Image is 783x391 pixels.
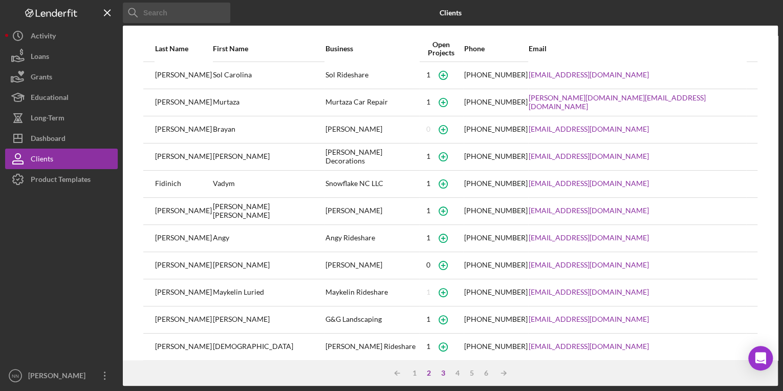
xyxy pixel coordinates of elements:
div: [PHONE_NUMBER] [464,234,528,242]
b: Clients [440,9,462,17]
div: Angy [213,225,324,251]
div: Fidinich [155,171,212,197]
div: [PHONE_NUMBER] [464,179,528,188]
div: Business [325,45,418,53]
div: Angy Rideshare [325,225,418,251]
div: Maykelin Rideshare [325,280,418,305]
a: [EMAIL_ADDRESS][DOMAIN_NAME] [529,261,649,269]
a: [EMAIL_ADDRESS][DOMAIN_NAME] [529,179,649,188]
div: Open Projects [420,40,464,57]
text: NN [12,373,19,379]
div: [DEMOGRAPHIC_DATA] [213,334,324,360]
div: 0 [426,261,430,269]
button: Long-Term [5,108,118,128]
div: G&G Landscaping [325,307,418,333]
div: First Name [213,45,324,53]
div: Sol Rideshare [325,63,418,88]
div: Activity [31,26,56,49]
div: [PERSON_NAME] [325,117,418,142]
div: Sol Carolina [213,63,324,88]
div: [PERSON_NAME] [155,334,212,360]
div: [PHONE_NUMBER] [464,342,528,351]
div: [PERSON_NAME] [155,144,212,170]
button: Activity [5,26,118,46]
div: [PHONE_NUMBER] [464,261,528,269]
button: NN[PERSON_NAME] [5,365,118,386]
div: Educational [31,87,69,110]
div: 4 [450,369,465,377]
div: 5 [465,369,479,377]
div: [PERSON_NAME] [155,90,212,115]
a: [EMAIL_ADDRESS][DOMAIN_NAME] [529,152,649,160]
a: [EMAIL_ADDRESS][DOMAIN_NAME] [529,315,649,323]
div: [PHONE_NUMBER] [464,288,528,296]
div: 1 [426,234,430,242]
div: [PERSON_NAME] [213,144,324,170]
div: 1 [426,152,430,160]
div: Long-Term [31,108,64,131]
a: [EMAIL_ADDRESS][DOMAIN_NAME] [529,342,649,351]
div: [PERSON_NAME] [213,253,324,278]
div: [PERSON_NAME] [325,198,418,224]
div: [PERSON_NAME] [PERSON_NAME] [213,198,324,224]
div: [PHONE_NUMBER] [464,71,528,79]
div: 6 [479,369,493,377]
div: [PERSON_NAME] Rideshare [325,334,418,360]
div: 1 [426,71,430,79]
div: 1 [426,179,430,188]
div: Clients [31,149,53,172]
div: Grants [31,67,52,90]
div: 1 [426,288,430,296]
a: [EMAIL_ADDRESS][DOMAIN_NAME] [529,125,649,133]
div: 3 [436,369,450,377]
button: Clients [5,149,118,169]
div: 2 [422,369,436,377]
div: Phone [464,45,528,53]
div: [PERSON_NAME] [155,117,212,142]
div: Dashboard [31,128,66,151]
div: [PHONE_NUMBER] [464,152,528,160]
button: Product Templates [5,169,118,190]
a: [EMAIL_ADDRESS][DOMAIN_NAME] [529,207,649,215]
div: Product Templates [31,169,91,192]
button: Loans [5,46,118,67]
div: [PERSON_NAME] [325,253,418,278]
div: Murtaza Car Repair [325,90,418,115]
div: 1 [426,342,430,351]
div: [PHONE_NUMBER] [464,125,528,133]
div: Vadym [213,171,324,197]
a: [PERSON_NAME][DOMAIN_NAME][EMAIL_ADDRESS][DOMAIN_NAME] [529,94,746,110]
button: Grants [5,67,118,87]
div: 1 [426,315,430,323]
button: Dashboard [5,128,118,149]
div: 1 [407,369,422,377]
div: [PERSON_NAME] Decorations [325,144,418,170]
div: [PERSON_NAME] [155,307,212,333]
div: Open Intercom Messenger [748,346,773,371]
div: Loans [31,46,49,69]
button: Educational [5,87,118,108]
a: [EMAIL_ADDRESS][DOMAIN_NAME] [529,71,649,79]
a: [EMAIL_ADDRESS][DOMAIN_NAME] [529,234,649,242]
div: [PERSON_NAME] [26,365,92,388]
div: [PERSON_NAME] [155,253,212,278]
div: Email [529,45,746,53]
a: [EMAIL_ADDRESS][DOMAIN_NAME] [529,288,649,296]
input: Search [123,3,230,23]
div: [PHONE_NUMBER] [464,98,528,106]
div: [PHONE_NUMBER] [464,207,528,215]
div: 1 [426,98,430,106]
div: [PERSON_NAME] [155,280,212,305]
div: Brayan [213,117,324,142]
div: Maykelin Luried [213,280,324,305]
div: Last Name [155,45,212,53]
div: [PERSON_NAME] [155,225,212,251]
